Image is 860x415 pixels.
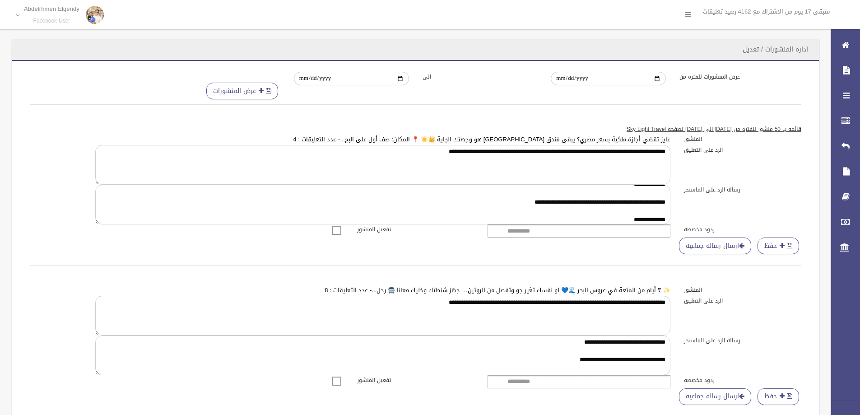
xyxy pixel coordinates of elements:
[677,336,808,345] label: رساله الرد على الماسنجر
[677,375,808,385] label: ردود مخصصه
[677,296,808,306] label: الرد على التعليق
[350,224,481,234] label: تفعيل المنشور
[206,83,278,99] button: عرض المنشورات
[627,124,801,134] u: قائمه ب 50 منشور للفتره من [DATE] الى [DATE] لصفحه Sky Light Travel
[677,145,808,155] label: الرد على التعليق
[24,18,79,24] small: Facebook User
[325,284,670,296] a: ✨ ٣ أيام من المتعة في عروس البحر 🌊💙 لو نفسك تغير جو وتفصل من الروتين… جهز شنطتك وخليك معانا 🚍 رحل...
[679,238,751,254] a: ارسال رساله جماعيه
[673,72,801,82] label: عرض المنشورات للفتره من
[677,185,808,195] label: رساله الرد على الماسنجر
[679,388,751,405] a: ارسال رساله جماعيه
[416,72,544,82] label: الى
[677,134,808,144] label: المنشور
[24,5,79,12] p: Abdelrhmen Elgendy
[677,224,808,234] label: ردود مخصصه
[350,375,481,385] label: تفعيل المنشور
[758,388,799,405] button: حفظ
[732,41,819,58] header: اداره المنشورات / تعديل
[758,238,799,254] button: حفظ
[677,285,808,295] label: المنشور
[293,134,670,145] a: عايز تقضي أجازة ملكية بسعر مصري؟ يبقى فندق [GEOGRAPHIC_DATA] هو وجهتك الجاية 👑☀️ 📍 المكان: صف أول...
